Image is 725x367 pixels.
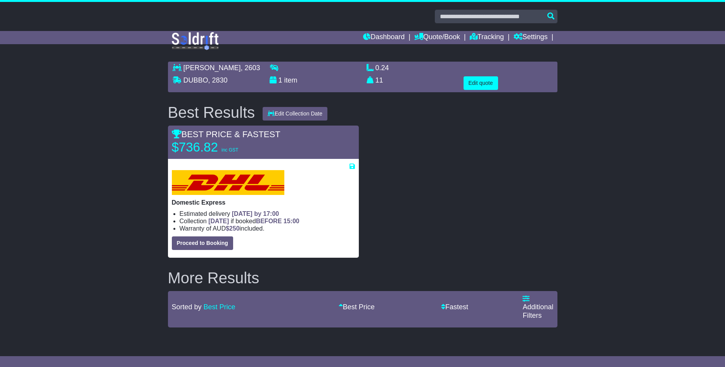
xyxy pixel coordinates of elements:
[464,76,498,90] button: Edit quote
[375,76,383,84] span: 11
[514,31,548,44] a: Settings
[226,225,240,232] span: $
[523,295,553,319] a: Additional Filters
[172,129,280,139] span: BEST PRICE & FASTEST
[441,303,468,311] a: Fastest
[221,147,238,153] span: inc GST
[204,303,235,311] a: Best Price
[263,107,327,121] button: Edit Collection Date
[180,217,355,225] li: Collection
[172,236,233,250] button: Proceed to Booking
[172,140,269,155] p: $736.82
[172,303,202,311] span: Sorted by
[164,104,259,121] div: Best Results
[470,31,504,44] a: Tracking
[256,218,282,224] span: BEFORE
[229,225,240,232] span: 250
[172,170,284,195] img: DHL: Domestic Express
[172,199,355,206] p: Domestic Express
[208,218,299,224] span: if booked
[183,76,208,84] span: DUBBO
[232,210,279,217] span: [DATE] by 17:00
[339,303,375,311] a: Best Price
[279,76,282,84] span: 1
[414,31,460,44] a: Quote/Book
[180,225,355,232] li: Warranty of AUD included.
[208,218,229,224] span: [DATE]
[208,76,228,84] span: , 2830
[363,31,405,44] a: Dashboard
[180,210,355,217] li: Estimated delivery
[375,64,389,72] span: 0.24
[284,218,299,224] span: 15:00
[241,64,260,72] span: , 2603
[183,64,241,72] span: [PERSON_NAME]
[284,76,298,84] span: item
[168,269,557,286] h2: More Results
